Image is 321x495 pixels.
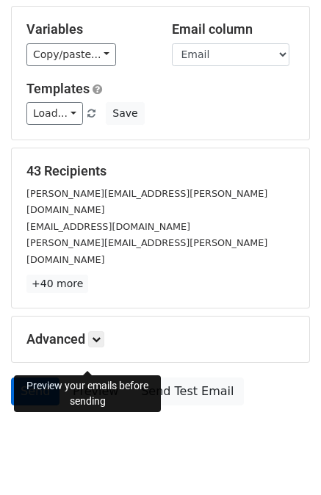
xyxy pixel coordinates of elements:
h5: 43 Recipients [26,163,295,179]
button: Save [106,102,144,125]
h5: Advanced [26,331,295,347]
small: [EMAIL_ADDRESS][DOMAIN_NAME] [26,221,190,232]
a: +40 more [26,275,88,293]
h5: Variables [26,21,150,37]
a: Copy/paste... [26,43,116,66]
div: Preview your emails before sending [14,375,161,412]
a: Load... [26,102,83,125]
iframe: Chat Widget [248,424,321,495]
a: Send [11,377,59,405]
a: Send Test Email [131,377,243,405]
small: [PERSON_NAME][EMAIL_ADDRESS][PERSON_NAME][DOMAIN_NAME] [26,237,267,265]
small: [PERSON_NAME][EMAIL_ADDRESS][PERSON_NAME][DOMAIN_NAME] [26,188,267,216]
a: Templates [26,81,90,96]
h5: Email column [172,21,295,37]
